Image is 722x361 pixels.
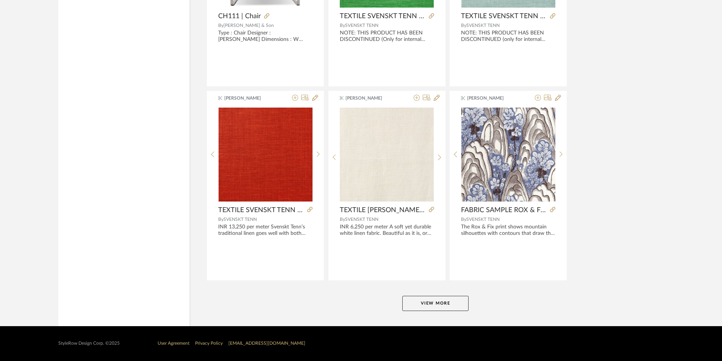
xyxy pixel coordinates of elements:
[461,224,555,237] div: The Rox & Fix print shows mountain silhouettes with contours that draw the eye deeper and deeper ...
[158,341,189,345] a: User Agreement
[461,30,555,43] div: NOTE: THIS PRODUCT HAS BEEN DISCONTINUED (only for internal reference) ARTICLE NUMBER: 100728 DES...
[402,296,469,311] button: View More
[466,217,500,222] span: SVENSKT TENN
[218,23,223,28] span: By
[218,217,223,222] span: By
[466,23,500,28] span: SVENSKT TENN
[223,23,274,28] span: [PERSON_NAME] & Son
[219,108,313,202] img: TEXTILE SVENSKT TENN LINEN ORANGE (SCSH005)
[340,12,426,20] span: TEXTILE SVENSKT TENN LINEN GREEN (SCSH007)
[461,206,547,214] span: FABRIC SAMPLE ROX & FIX LINEN 100 (PRFF041)
[228,341,305,345] a: [EMAIL_ADDRESS][DOMAIN_NAME]
[340,217,345,222] span: By
[223,217,257,222] span: SVENSKT TENN
[58,341,120,346] div: StyleRow Design Corp. ©2025
[195,341,223,345] a: Privacy Policy
[345,95,393,102] span: [PERSON_NAME]
[467,95,515,102] span: [PERSON_NAME]
[218,12,261,20] span: CH111 | Chair
[461,108,555,202] img: FABRIC SAMPLE ROX & FIX LINEN 100 (PRFF041)
[340,107,434,202] div: 0
[461,217,466,222] span: By
[340,23,345,28] span: By
[461,12,547,20] span: TEXTILE SVENSKT TENN LINEN AQUA (SCSH006)
[340,206,426,214] span: TEXTILE [PERSON_NAME] (SCSH004)
[218,30,313,43] div: Type : Chair Designer : [PERSON_NAME] Dimensions : W 61cm/ 24" x AH 64cm/25.2" x D 55cm/ 21.7" x ...
[340,30,434,43] div: NOTE: THIS PRODUCT HAS BEEN DISCONTINUED (Only for internal reference) ARTICLE NUMBER: 100733 DES...
[340,108,434,202] img: TEXTILE LINA WHITE (SCSH004)
[224,95,272,102] span: [PERSON_NAME]
[218,224,313,237] div: INR 13,250 per meter Svenskt Tenn’s traditional linen goes well with both solid colours and patte...
[461,23,466,28] span: By
[345,23,378,28] span: SVENSKT TENN
[345,217,378,222] span: SVENSKT TENN
[218,206,304,214] span: TEXTILE SVENSKT TENN LINEN ORANGE (SCSH005)
[340,224,434,237] div: INR 6,250 per meter A soft yet durable white linen fabric. Beautiful as it is, or compliment with...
